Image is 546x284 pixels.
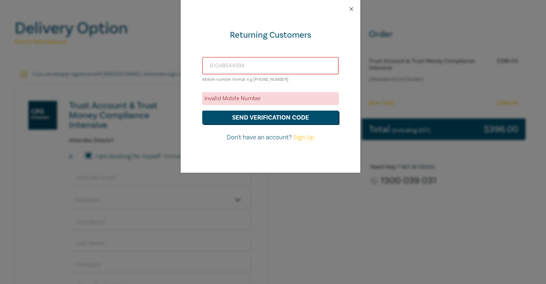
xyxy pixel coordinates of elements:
button: Close [348,6,355,12]
a: Sign Up [293,133,314,141]
small: Mobile number format e.g [PHONE_NUMBER] [202,77,288,82]
div: Returning Customers [202,29,339,41]
p: Don't have an account? [202,133,339,142]
div: Invalid Mobile Number [202,92,339,105]
input: Enter email or Mobile number [202,57,339,74]
button: send verification code [202,111,339,124]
